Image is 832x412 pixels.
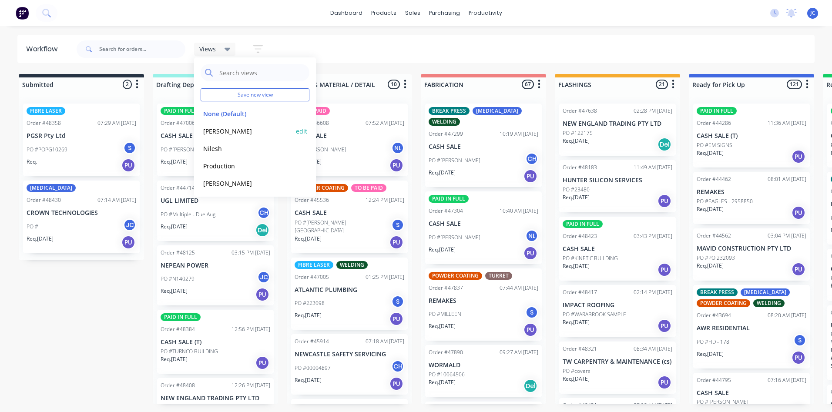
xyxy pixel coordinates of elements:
[697,245,806,252] p: MAVID CONSTRUCTION PTY LTD
[295,235,322,243] p: Req. [DATE]
[295,184,348,192] div: POWDER COATING
[255,223,269,237] div: Del
[693,172,810,224] div: Order #4446208:01 AM [DATE]REMAKESPO #EAGLES - 2958850Req.[DATE]PU
[295,364,331,372] p: PO #00004897
[161,211,215,218] p: PO #Multiple - Due Aug
[161,223,188,231] p: Req. [DATE]
[525,152,538,165] div: CH
[161,197,270,204] p: UGL LIMITED
[563,177,672,184] p: HUNTER SILICON SERVICES
[485,272,512,280] div: TURRET
[697,205,724,213] p: Req. [DATE]
[97,196,136,204] div: 07:14 AM [DATE]
[697,119,731,127] div: Order #44286
[563,311,626,318] p: PO #WARABROOK SAMPLE
[634,164,672,171] div: 11:49 AM [DATE]
[27,107,65,115] div: FIBRE LASER
[295,338,329,345] div: Order #45914
[391,295,404,308] div: S
[27,209,136,217] p: CROWN TECHNOLOGIES
[563,288,597,296] div: Order #48417
[658,263,671,277] div: PU
[257,271,270,284] div: JC
[27,235,54,243] p: Req. [DATE]
[295,209,404,217] p: CASH SALE
[429,169,456,177] p: Req. [DATE]
[291,334,408,395] div: Order #4591407:18 AM [DATE]NEWCASTLE SAFETY SERVICINGPO #00004897CHReq.[DATE]PU
[27,146,67,154] p: PO #POPG10269
[161,404,191,412] p: PO #122520
[255,356,269,370] div: PU
[429,284,463,292] div: Order #47837
[295,261,333,269] div: FIBRE LASER
[634,232,672,240] div: 03:43 PM [DATE]
[634,107,672,115] div: 02:28 PM [DATE]
[500,348,538,356] div: 09:27 AM [DATE]
[326,7,367,20] a: dashboard
[391,360,404,373] div: CH
[157,181,274,241] div: Order #4471409:14 AM [DATE]UGL LIMITEDPO #Multiple - Due AugCHReq.[DATE]Del
[658,194,671,208] div: PU
[792,206,805,220] div: PU
[389,158,403,172] div: PU
[295,351,404,358] p: NEWCASTLE SAFETY SERVICING
[161,158,188,166] p: Req. [DATE]
[658,319,671,333] div: PU
[658,375,671,389] div: PU
[429,220,538,228] p: CASH SALE
[464,7,507,20] div: productivity
[161,348,218,355] p: PO #TURNCO BUILDING
[810,9,815,17] span: JC
[97,119,136,127] div: 07:29 AM [DATE]
[157,245,274,306] div: Order #4812503:15 PM [DATE]NEPEAN POWERPO #N140279JCReq.[DATE]PU
[697,262,724,270] p: Req. [DATE]
[697,188,806,196] p: REMAKES
[295,146,346,154] p: PO #[PERSON_NAME]
[199,44,216,54] span: Views
[563,358,672,365] p: TW CARPENTRY & MAINTENANCE (cs)
[27,223,38,231] p: PO #
[768,119,806,127] div: 11:36 AM [DATE]
[295,402,329,410] div: Order #48375
[366,273,404,281] div: 01:25 PM [DATE]
[429,157,480,164] p: PO #[PERSON_NAME]
[559,342,676,394] div: Order #4832108:34 AM [DATE]TW CARPENTRY & MAINTENANCE (cs)PO #coversReq.[DATE]PU
[429,297,538,305] p: REMAKES
[500,130,538,138] div: 10:19 AM [DATE]
[768,312,806,319] div: 08:20 AM [DATE]
[425,104,542,187] div: BREAK PRESS[MEDICAL_DATA]WELDINGOrder #4729910:19 AM [DATE]CASH SALEPO #[PERSON_NAME]CHReq.[DATE]PU
[697,232,731,240] div: Order #44562
[366,196,404,204] div: 12:24 PM [DATE]
[429,107,470,115] div: BREAK PRESS
[161,146,212,154] p: PO #[PERSON_NAME]
[559,217,676,281] div: PAID IN FULLOrder #4842303:43 PM [DATE]CASH SALEPO #KINETIC BUILDINGReq.[DATE]PU
[391,141,404,154] div: NL
[27,119,61,127] div: Order #48358
[563,262,590,270] p: Req. [DATE]
[257,206,270,219] div: CH
[27,158,37,166] p: Req.
[768,175,806,183] div: 08:01 AM [DATE]
[295,286,404,294] p: ATLANTIC PLUMBING
[500,207,538,215] div: 10:40 AM [DATE]
[231,249,270,257] div: 03:15 PM [DATE]
[563,318,590,326] p: Req. [DATE]
[697,198,753,205] p: PO #EAGLES - 2958850
[658,137,671,151] div: Del
[429,130,463,138] div: Order #47299
[291,104,408,176] div: TO BE PAIDOrder #4660807:52 AM [DATE]CASH SALEPO #[PERSON_NAME]NLReq.[DATE]PU
[429,310,461,318] p: PO #MILLEEN
[697,107,737,115] div: PAID IN FULL
[255,288,269,301] div: PU
[792,150,805,164] div: PU
[157,310,274,374] div: PAID IN FULLOrder #4838412:56 PM [DATE]CASH SALE (T)PO #TURNCO BUILDINGReq.[DATE]PU
[523,246,537,260] div: PU
[525,229,538,242] div: NL
[697,132,806,140] p: CASH SALE (T)
[291,258,408,330] div: FIBRE LASERWELDINGOrder #4700501:25 PM [DATE]ATLANTIC PLUMBINGPO #223098SReq.[DATE]PU
[161,119,195,127] div: Order #47006
[563,220,603,228] div: PAID IN FULL
[295,312,322,319] p: Req. [DATE]
[161,132,270,140] p: CASH SALE
[161,382,195,389] div: Order #48408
